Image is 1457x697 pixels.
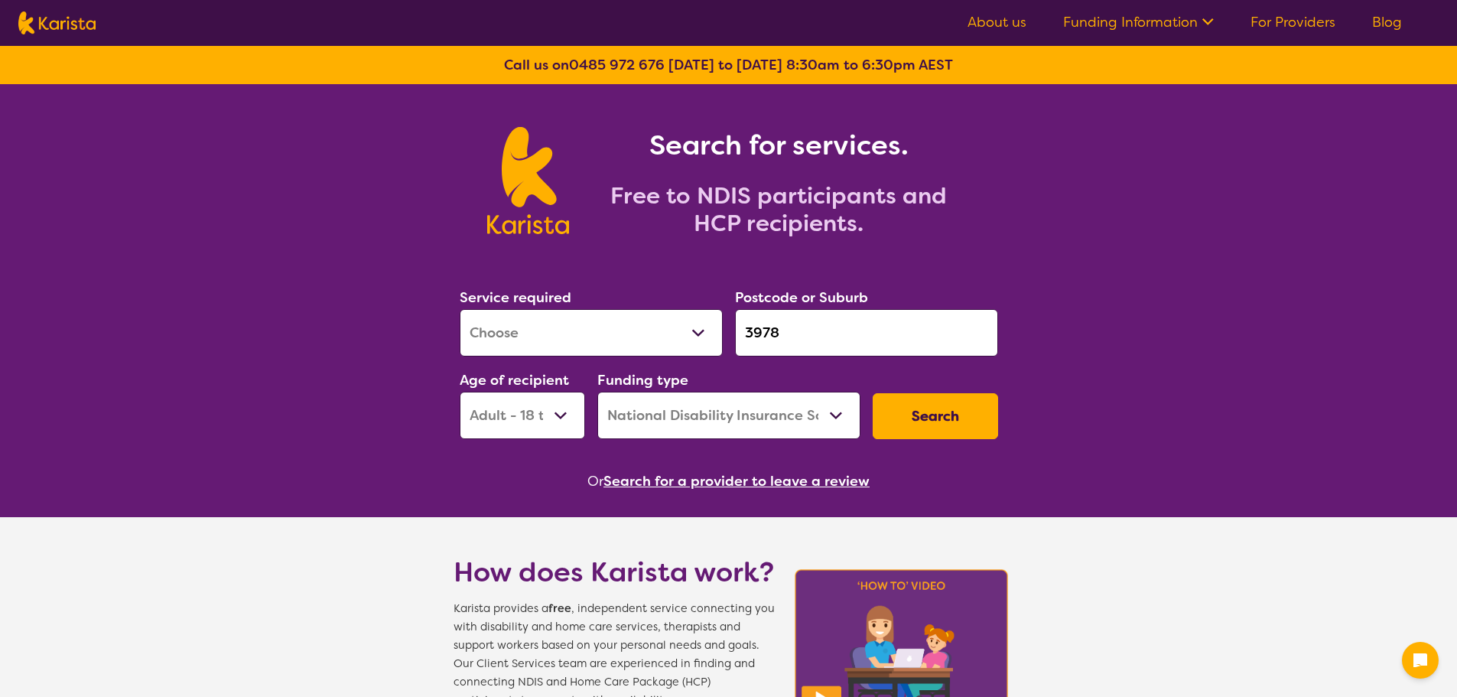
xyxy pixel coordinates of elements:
input: Type [735,309,998,357]
h2: Free to NDIS participants and HCP recipients. [587,182,970,237]
img: Karista logo [18,11,96,34]
b: Call us on [DATE] to [DATE] 8:30am to 6:30pm AEST [504,56,953,74]
a: About us [968,13,1026,31]
a: Funding Information [1063,13,1214,31]
button: Search for a provider to leave a review [603,470,870,493]
b: free [548,601,571,616]
a: Blog [1372,13,1402,31]
a: 0485 972 676 [569,56,665,74]
label: Funding type [597,371,688,389]
h1: Search for services. [587,127,970,164]
button: Search [873,393,998,439]
span: Or [587,470,603,493]
label: Postcode or Suburb [735,288,868,307]
h1: How does Karista work? [454,554,775,591]
label: Service required [460,288,571,307]
label: Age of recipient [460,371,569,389]
a: For Providers [1250,13,1335,31]
img: Karista logo [487,127,569,234]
